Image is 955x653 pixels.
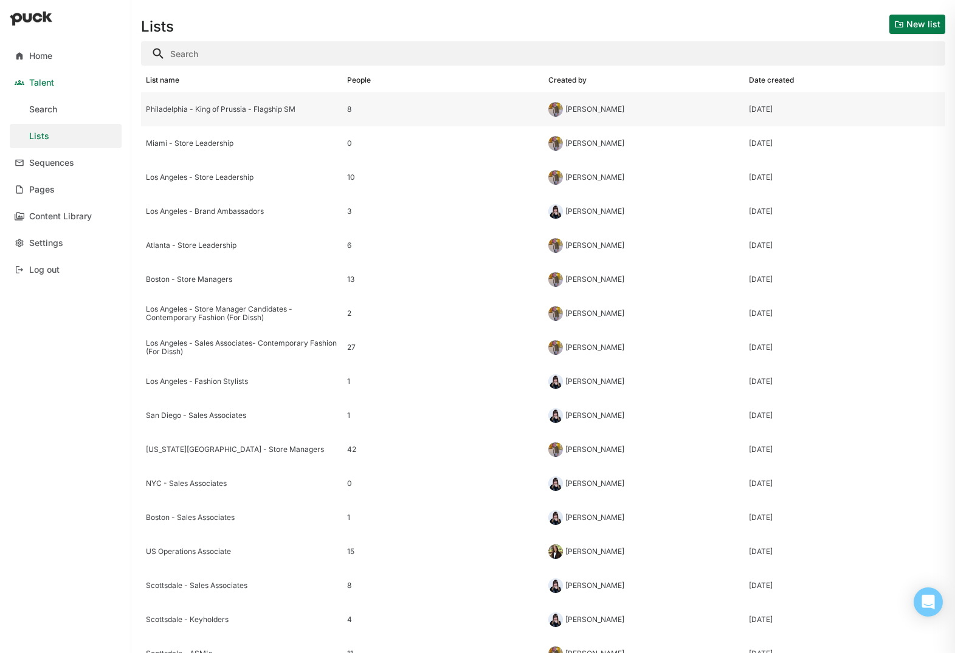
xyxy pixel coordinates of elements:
[548,76,587,84] div: Created by
[347,343,539,352] div: 27
[146,139,337,148] div: Miami - Store Leadership
[565,241,624,250] div: [PERSON_NAME]
[347,173,539,182] div: 10
[749,445,773,454] div: [DATE]
[749,411,773,420] div: [DATE]
[565,377,624,386] div: [PERSON_NAME]
[146,513,337,522] div: Boston - Sales Associates
[146,339,337,357] div: Los Angeles - Sales Associates- Contemporary Fashion (For Dissh)
[914,587,943,617] div: Open Intercom Messenger
[10,177,122,202] a: Pages
[749,76,794,84] div: Date created
[749,581,773,590] div: [DATE]
[347,513,539,522] div: 1
[146,305,337,323] div: Los Angeles - Store Manager Candidates - Contemporary Fashion (For Dissh)
[565,513,624,522] div: [PERSON_NAME]
[565,411,624,420] div: [PERSON_NAME]
[141,19,174,34] h1: Lists
[347,615,539,624] div: 4
[10,44,122,68] a: Home
[565,173,624,182] div: [PERSON_NAME]
[749,547,773,556] div: [DATE]
[565,343,624,352] div: [PERSON_NAME]
[347,445,539,454] div: 42
[565,105,624,114] div: [PERSON_NAME]
[146,581,337,590] div: Scottsdale - Sales Associates
[146,241,337,250] div: Atlanta - Store Leadership
[347,105,539,114] div: 8
[347,411,539,420] div: 1
[347,207,539,216] div: 3
[29,78,54,88] div: Talent
[146,76,179,84] div: List name
[347,377,539,386] div: 1
[10,97,122,121] a: Search
[749,513,773,522] div: [DATE]
[749,139,773,148] div: [DATE]
[749,309,773,318] div: [DATE]
[29,158,74,168] div: Sequences
[29,185,55,195] div: Pages
[749,377,773,386] div: [DATE]
[347,581,539,590] div: 8
[29,238,63,248] div: Settings
[889,15,945,34] button: New list
[749,241,773,250] div: [DATE]
[347,479,539,488] div: 0
[749,343,773,352] div: [DATE]
[347,241,539,250] div: 6
[146,275,337,284] div: Boston - Store Managers
[10,204,122,228] a: Content Library
[749,479,773,488] div: [DATE]
[146,173,337,182] div: Los Angeles - Store Leadership
[29,211,92,222] div: Content Library
[29,265,60,275] div: Log out
[565,445,624,454] div: [PERSON_NAME]
[10,231,122,255] a: Settings
[347,275,539,284] div: 13
[565,581,624,590] div: [PERSON_NAME]
[347,76,371,84] div: People
[749,105,773,114] div: [DATE]
[749,275,773,284] div: [DATE]
[10,70,122,95] a: Talent
[146,105,337,114] div: Philadelphia - King of Prussia - Flagship SM
[146,615,337,624] div: Scottsdale - Keyholders
[565,615,624,624] div: [PERSON_NAME]
[565,309,624,318] div: [PERSON_NAME]
[29,51,52,61] div: Home
[10,124,122,148] a: Lists
[146,547,337,556] div: US Operations Associate
[565,547,624,556] div: [PERSON_NAME]
[347,309,539,318] div: 2
[749,207,773,216] div: [DATE]
[141,41,945,66] input: Search
[29,131,49,142] div: Lists
[749,173,773,182] div: [DATE]
[347,547,539,556] div: 15
[29,104,57,115] div: Search
[146,377,337,386] div: Los Angeles - Fashion Stylists
[146,479,337,488] div: NYC - Sales Associates
[347,139,539,148] div: 0
[565,139,624,148] div: [PERSON_NAME]
[565,479,624,488] div: [PERSON_NAME]
[146,207,337,216] div: Los Angeles - Brand Ambassadors
[565,275,624,284] div: [PERSON_NAME]
[10,151,122,175] a: Sequences
[146,411,337,420] div: San Diego - Sales Associates
[146,445,337,454] div: [US_STATE][GEOGRAPHIC_DATA] - Store Managers
[749,615,773,624] div: [DATE]
[565,207,624,216] div: [PERSON_NAME]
